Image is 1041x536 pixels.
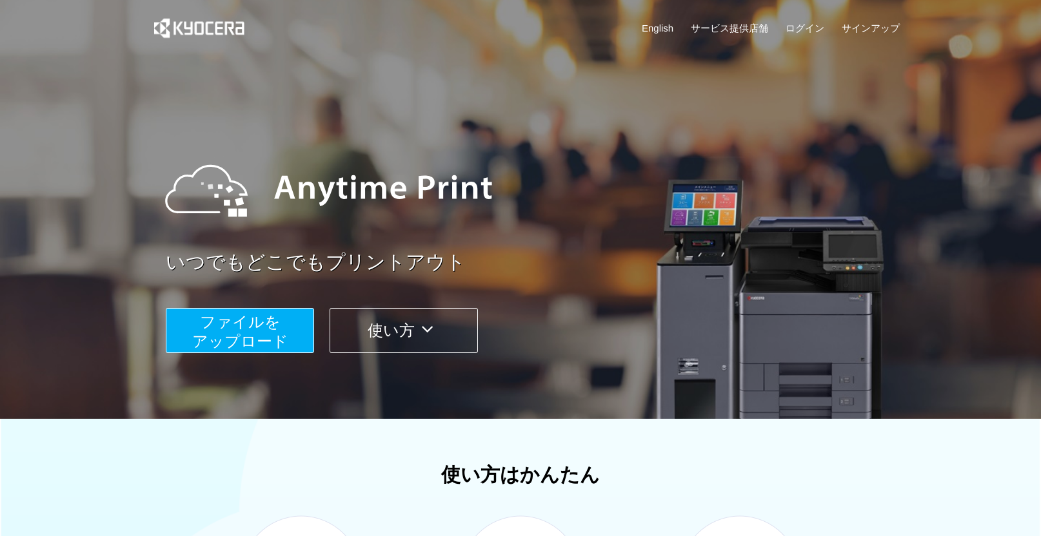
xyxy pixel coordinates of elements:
[786,21,824,35] a: ログイン
[691,21,768,35] a: サービス提供店舗
[166,249,907,276] a: いつでもどこでもプリントアウト
[842,21,900,35] a: サインアップ
[642,21,673,35] a: English
[330,308,478,353] button: 使い方
[166,308,314,353] button: ファイルを​​アップロード
[192,313,288,350] span: ファイルを ​​アップロード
